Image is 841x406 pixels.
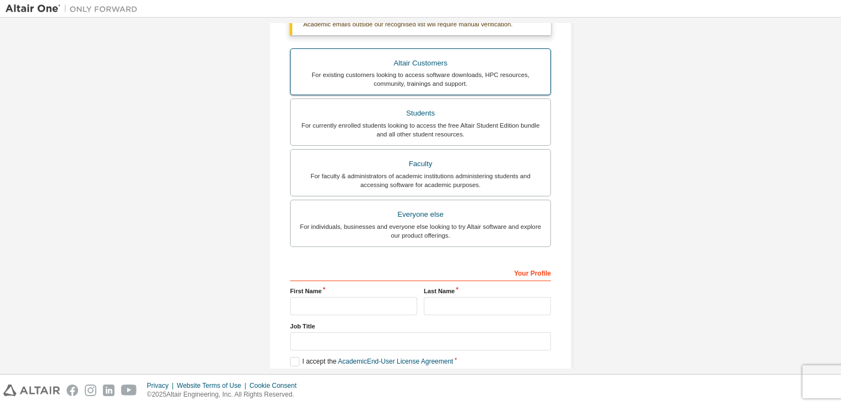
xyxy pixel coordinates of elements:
[147,381,177,390] div: Privacy
[297,207,544,222] div: Everyone else
[290,13,551,35] div: Academic emails outside our recognised list will require manual verification.
[67,385,78,396] img: facebook.svg
[297,56,544,71] div: Altair Customers
[338,358,453,365] a: Academic End-User License Agreement
[147,390,303,399] p: © 2025 Altair Engineering, Inc. All Rights Reserved.
[6,3,143,14] img: Altair One
[297,106,544,121] div: Students
[290,357,453,366] label: I accept the
[290,322,551,331] label: Job Title
[424,287,551,295] label: Last Name
[121,385,137,396] img: youtube.svg
[290,287,417,295] label: First Name
[290,264,551,281] div: Your Profile
[297,70,544,88] div: For existing customers looking to access software downloads, HPC resources, community, trainings ...
[85,385,96,396] img: instagram.svg
[177,381,249,390] div: Website Terms of Use
[297,172,544,189] div: For faculty & administrators of academic institutions administering students and accessing softwa...
[297,121,544,139] div: For currently enrolled students looking to access the free Altair Student Edition bundle and all ...
[249,381,303,390] div: Cookie Consent
[297,222,544,240] div: For individuals, businesses and everyone else looking to try Altair software and explore our prod...
[297,156,544,172] div: Faculty
[103,385,114,396] img: linkedin.svg
[3,385,60,396] img: altair_logo.svg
